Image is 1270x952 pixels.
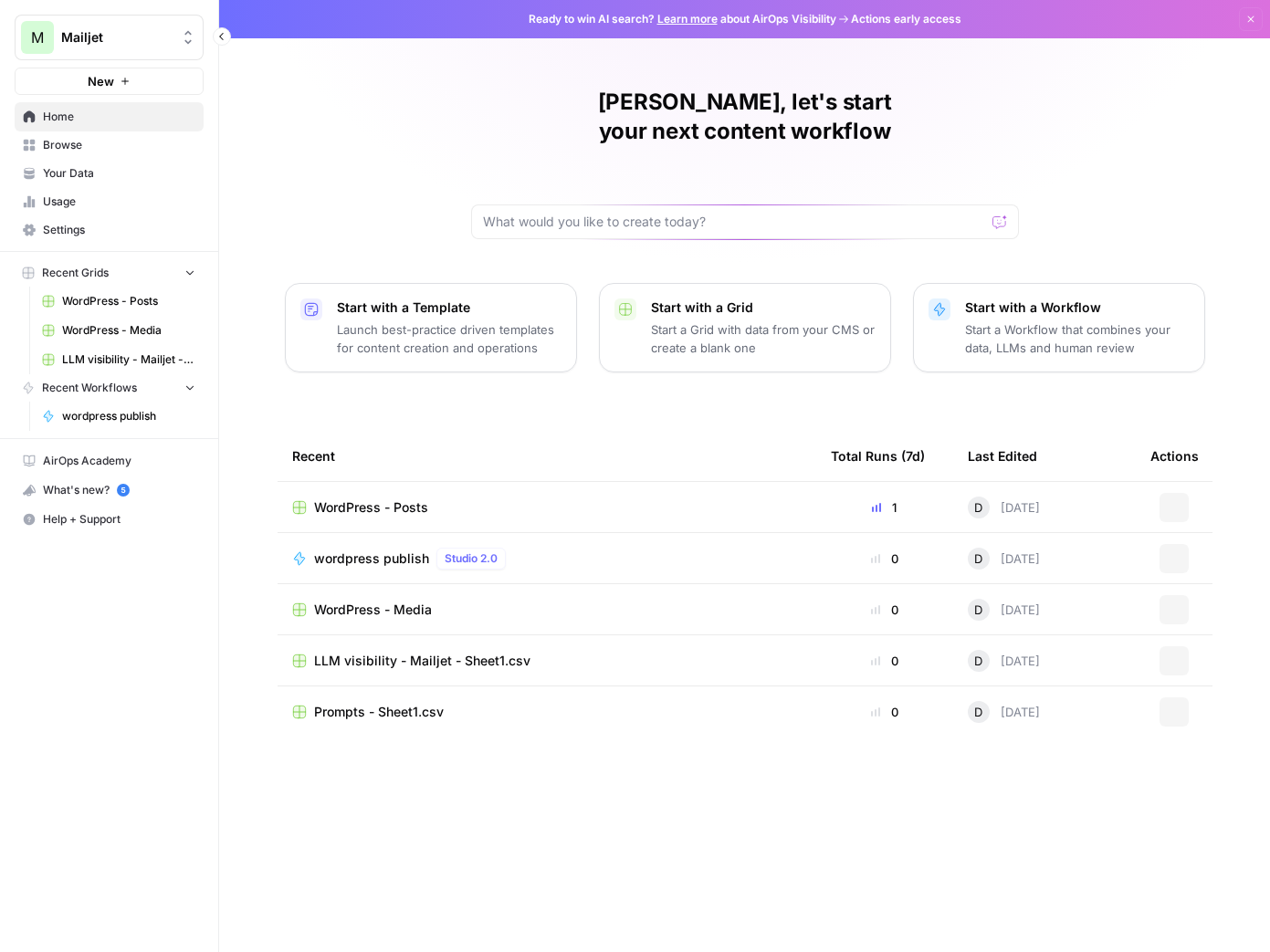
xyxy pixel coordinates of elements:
[15,505,204,534] button: Help + Support
[43,194,195,210] span: Usage
[337,320,562,357] p: Launch best-practice driven templates for content creation and operations
[483,213,985,231] input: What would you like to create today?
[15,68,204,95] button: New
[42,265,109,281] span: Recent Grids
[43,222,195,238] span: Settings
[292,431,802,481] div: Recent
[314,498,428,517] span: WordPress - Posts
[43,109,195,125] span: Home
[968,650,1040,672] div: [DATE]
[292,498,802,517] a: WordPress - Posts
[62,408,195,424] span: wordpress publish
[62,351,195,368] span: LLM visibility - Mailjet - Sheet1.csv
[42,380,137,396] span: Recent Workflows
[968,548,1040,570] div: [DATE]
[337,298,562,317] p: Start with a Template
[15,374,204,402] button: Recent Workflows
[314,549,429,568] span: wordpress publish
[34,287,204,316] a: WordPress - Posts
[965,320,1190,357] p: Start a Workflow that combines your data, LLMs and human review
[31,26,44,48] span: M
[61,28,172,47] span: Mailjet
[851,11,961,27] span: Actions early access
[15,446,204,476] a: AirOps Academy
[292,548,802,570] a: wordpress publishStudio 2.0
[968,701,1040,723] div: [DATE]
[121,486,125,495] text: 5
[831,703,939,721] div: 0
[62,322,195,339] span: WordPress - Media
[292,601,802,619] a: WordPress - Media
[651,298,876,317] p: Start with a Grid
[651,320,876,357] p: Start a Grid with data from your CMS or create a blank one
[292,703,802,721] a: Prompts - Sheet1.csv
[974,549,982,568] span: D
[913,283,1205,372] button: Start with a WorkflowStart a Workflow that combines your data, LLMs and human review
[15,15,204,60] button: Workspace: Mailjet
[285,283,577,372] button: Start with a TemplateLaunch best-practice driven templates for content creation and operations
[15,259,204,287] button: Recent Grids
[314,703,444,721] span: Prompts - Sheet1.csv
[15,476,204,505] button: What's new? 5
[15,215,204,245] a: Settings
[974,601,982,619] span: D
[43,453,195,469] span: AirOps Academy
[34,316,204,345] a: WordPress - Media
[657,12,718,26] a: Learn more
[974,703,982,721] span: D
[968,497,1040,518] div: [DATE]
[968,431,1037,481] div: Last Edited
[15,159,204,188] a: Your Data
[471,88,1019,146] h1: [PERSON_NAME], let's start your next content workflow
[292,652,802,670] a: LLM visibility - Mailjet - Sheet1.csv
[34,402,204,431] a: wordpress publish
[599,283,891,372] button: Start with a GridStart a Grid with data from your CMS or create a blank one
[314,601,432,619] span: WordPress - Media
[62,293,195,309] span: WordPress - Posts
[43,137,195,153] span: Browse
[831,601,939,619] div: 0
[968,599,1040,621] div: [DATE]
[831,431,925,481] div: Total Runs (7d)
[831,498,939,517] div: 1
[15,187,204,216] a: Usage
[831,652,939,670] div: 0
[965,298,1190,317] p: Start with a Workflow
[831,549,939,568] div: 0
[445,550,498,567] span: Studio 2.0
[974,498,982,517] span: D
[43,165,195,182] span: Your Data
[15,102,204,131] a: Home
[34,345,204,374] a: LLM visibility - Mailjet - Sheet1.csv
[15,131,204,160] a: Browse
[314,652,530,670] span: LLM visibility - Mailjet - Sheet1.csv
[117,484,130,497] a: 5
[43,511,195,528] span: Help + Support
[88,72,114,90] span: New
[16,476,203,504] div: What's new?
[529,11,836,27] span: Ready to win AI search? about AirOps Visibility
[974,652,982,670] span: D
[1150,431,1199,481] div: Actions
